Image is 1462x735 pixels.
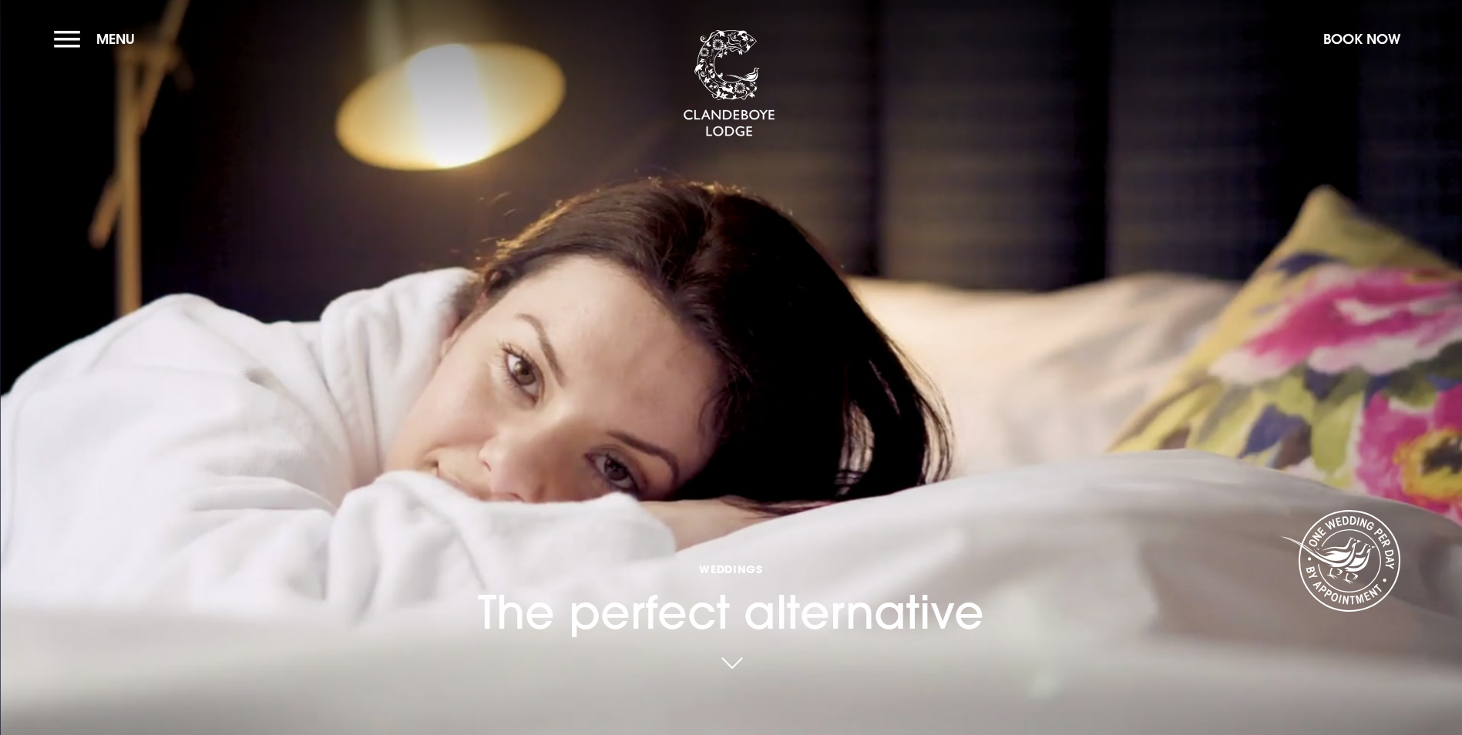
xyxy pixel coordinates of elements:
h1: The perfect alternative [478,471,984,639]
span: Weddings [478,562,984,576]
img: Clandeboye Lodge [683,30,775,138]
span: Menu [96,30,135,48]
button: Book Now [1316,22,1408,55]
button: Menu [54,22,143,55]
